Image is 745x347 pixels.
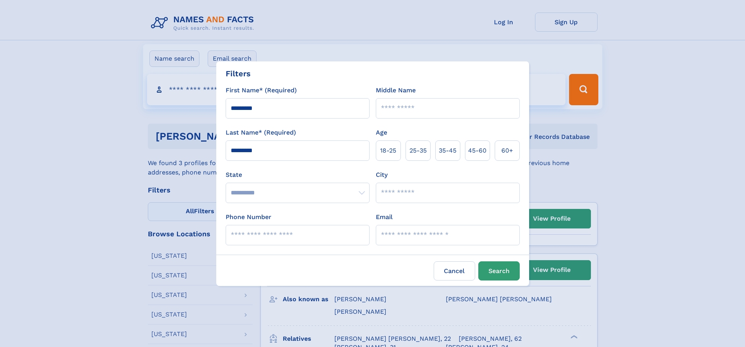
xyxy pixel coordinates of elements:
label: First Name* (Required) [226,86,297,95]
label: Phone Number [226,212,271,222]
label: City [376,170,388,180]
div: Filters [226,68,251,79]
label: Email [376,212,393,222]
span: 45‑60 [468,146,486,155]
label: Age [376,128,387,137]
span: 60+ [501,146,513,155]
label: Last Name* (Required) [226,128,296,137]
span: 18‑25 [380,146,396,155]
button: Search [478,261,520,280]
label: State [226,170,370,180]
label: Middle Name [376,86,416,95]
label: Cancel [434,261,475,280]
span: 35‑45 [439,146,456,155]
span: 25‑35 [409,146,427,155]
